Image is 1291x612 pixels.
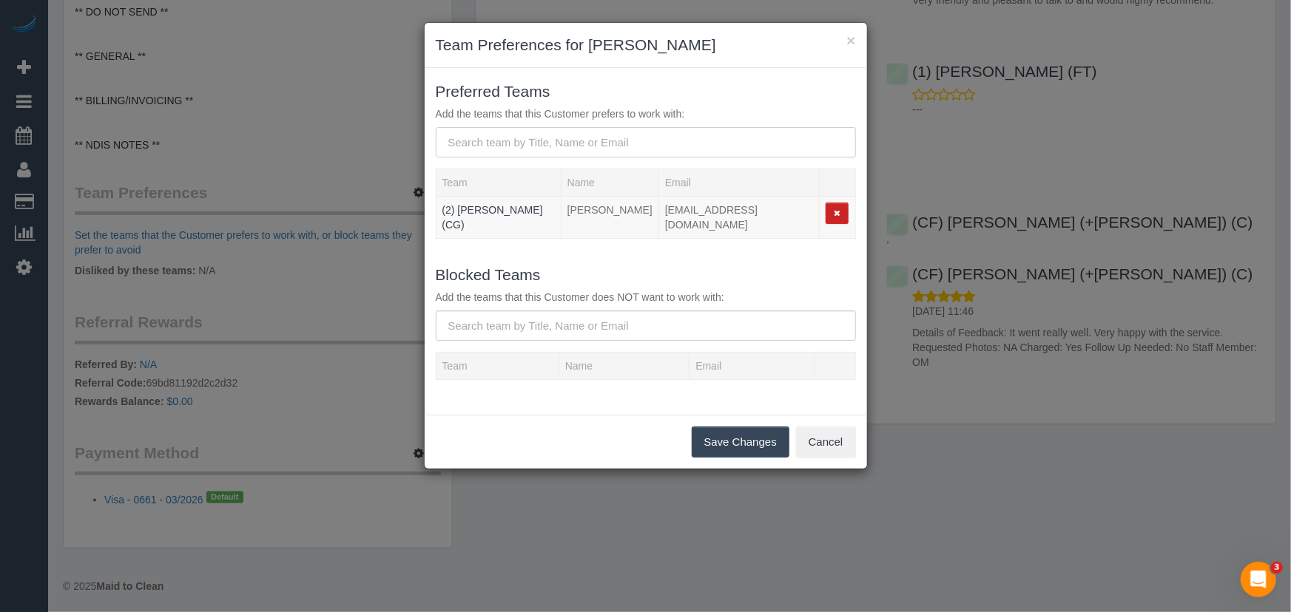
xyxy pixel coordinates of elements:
input: Search team by Title, Name or Email [436,310,856,341]
th: Name [561,169,658,197]
button: Save Changes [692,426,789,458]
td: Email [658,197,820,239]
input: Search team by Title, Name or Email [436,127,856,157]
th: Team [436,169,561,197]
iframe: Intercom live chat [1241,562,1276,597]
button: Cancel [796,426,856,458]
span: 3 [1271,562,1283,574]
button: × [846,33,855,48]
th: Name [559,353,690,380]
th: Email [690,353,815,380]
td: Name [561,197,658,239]
sui-modal: Team Preferences for Nigel Keenan [425,23,867,469]
h3: Blocked Teams [436,266,856,283]
th: Team [436,353,559,380]
h3: Preferred Teams [436,83,856,100]
p: Add the teams that this Customer does NOT want to work with: [436,290,856,305]
th: Email [658,169,820,197]
h3: Team Preferences for [PERSON_NAME] [436,34,856,56]
a: (2) [PERSON_NAME] (CG) [442,204,543,231]
p: Add the teams that this Customer prefers to work with: [436,106,856,121]
td: Team [436,197,561,239]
